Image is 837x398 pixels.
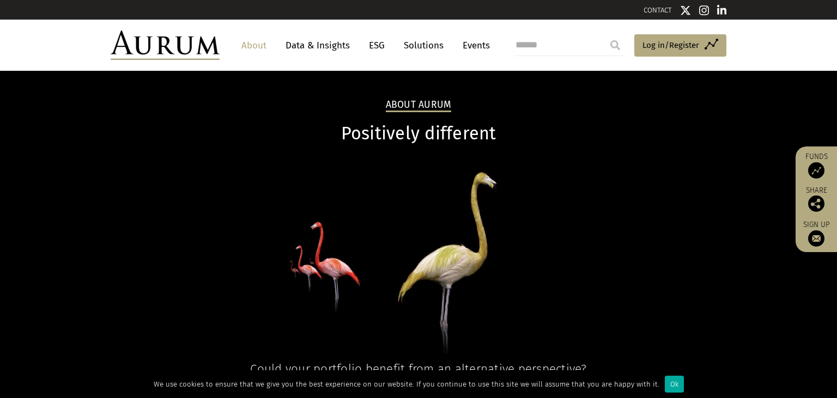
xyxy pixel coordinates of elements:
img: Instagram icon [699,5,709,16]
a: Sign up [801,220,832,247]
input: Submit [604,34,626,56]
a: ESG [363,35,390,56]
div: Share [801,187,832,212]
h1: Positively different [111,123,726,144]
img: Aurum [111,30,220,60]
img: Access Funds [808,162,824,179]
img: Share this post [808,195,824,212]
img: Twitter icon [680,5,691,16]
a: About [236,35,272,56]
a: Data & Insights [280,35,355,56]
div: Ok [665,376,684,393]
a: Solutions [398,35,449,56]
img: Sign up to our newsletter [808,230,824,247]
span: Log in/Register [642,39,699,52]
a: Events [457,35,490,56]
img: Linkedin icon [717,5,727,16]
a: Funds [801,152,832,179]
h4: Could your portfolio benefit from an alternative perspective? [111,362,726,376]
a: CONTACT [644,6,672,14]
a: Log in/Register [634,34,726,57]
h2: About Aurum [386,99,452,112]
